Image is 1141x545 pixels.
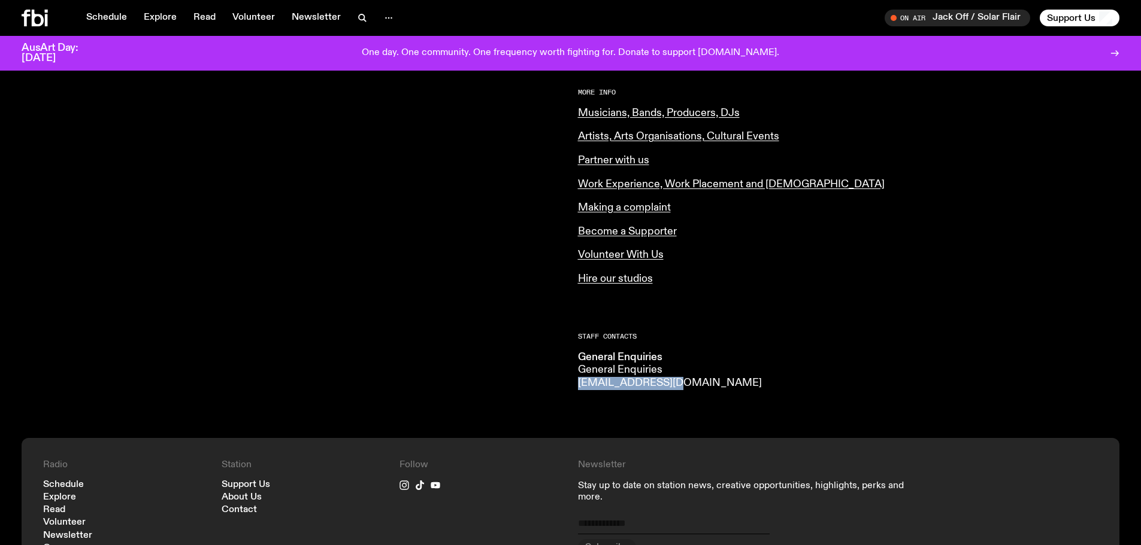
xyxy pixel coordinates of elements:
a: Musicians, Bands, Producers, DJs [578,108,740,118]
span: Support Us [1047,13,1095,23]
p: One day. One community. One frequency worth fighting for. Donate to support [DOMAIN_NAME]. [362,48,779,59]
button: On AirJack Off / Solar Flair [885,10,1030,26]
a: Explore [43,493,76,502]
a: Volunteer [225,10,282,26]
a: [EMAIL_ADDRESS][DOMAIN_NAME] [578,377,762,388]
a: Artists, Arts Organisations, Cultural Events [578,131,779,142]
h4: Newsletter [578,459,920,471]
h3: General Enquiries [578,351,772,364]
a: Partner with us [578,155,649,166]
a: Become a Supporter [578,226,677,237]
a: Hire our studios [578,273,653,284]
a: Explore [137,10,184,26]
a: Work Experience, Work Placement and [DEMOGRAPHIC_DATA] [578,179,885,190]
h4: Station [222,459,386,471]
a: Schedule [79,10,134,26]
a: Newsletter [285,10,348,26]
button: Support Us [1040,10,1119,26]
a: Read [186,10,223,26]
a: Volunteer With Us [578,249,664,260]
p: Stay up to date on station news, creative opportunities, highlights, perks and more. [578,480,920,503]
a: Read [43,506,65,514]
a: Making a complaint [578,202,671,213]
h2: More Info [578,89,1120,96]
h2: Staff Contacts [578,333,1120,340]
a: Newsletter [43,531,92,540]
h4: Follow [399,459,564,471]
h4: Radio [43,459,207,471]
h3: AusArt Day: [DATE] [22,43,98,63]
a: Schedule [43,480,84,489]
a: About Us [222,493,262,502]
a: Contact [222,506,257,514]
h4: General Enquiries [578,364,772,377]
a: Support Us [222,480,270,489]
a: Volunteer [43,518,86,527]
